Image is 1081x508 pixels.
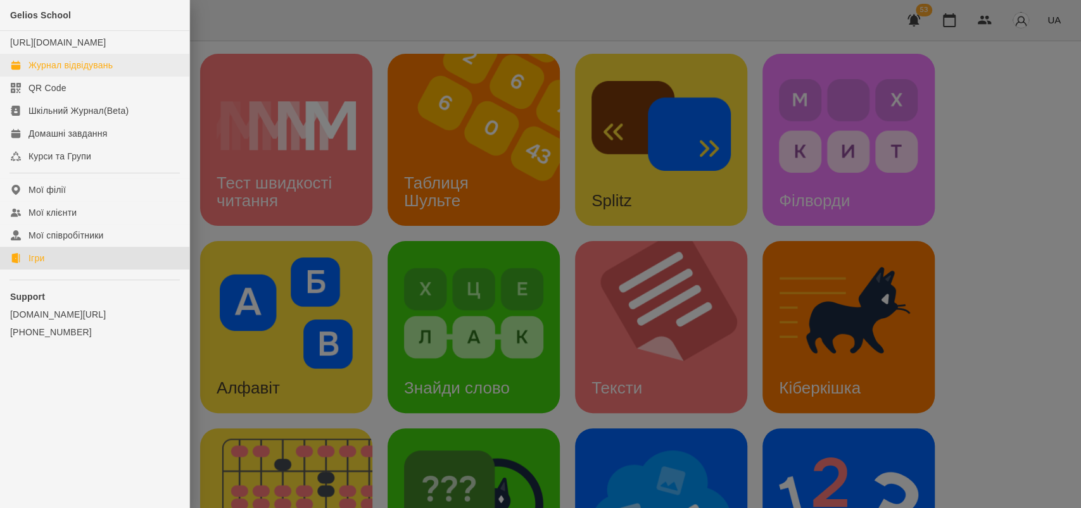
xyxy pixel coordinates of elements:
div: Шкільний Журнал(Beta) [28,104,129,117]
div: Мої клієнти [28,206,77,219]
span: Gelios School [10,10,71,20]
a: [PHONE_NUMBER] [10,326,179,338]
a: [DOMAIN_NAME][URL] [10,308,179,321]
div: Курси та Групи [28,150,91,163]
a: [URL][DOMAIN_NAME] [10,37,106,47]
div: Ігри [28,252,44,264]
div: QR Code [28,82,66,94]
p: Support [10,290,179,303]
div: Мої співробітники [28,229,104,242]
div: Домашні завдання [28,127,107,140]
div: Журнал відвідувань [28,59,113,71]
div: Мої філії [28,183,66,196]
